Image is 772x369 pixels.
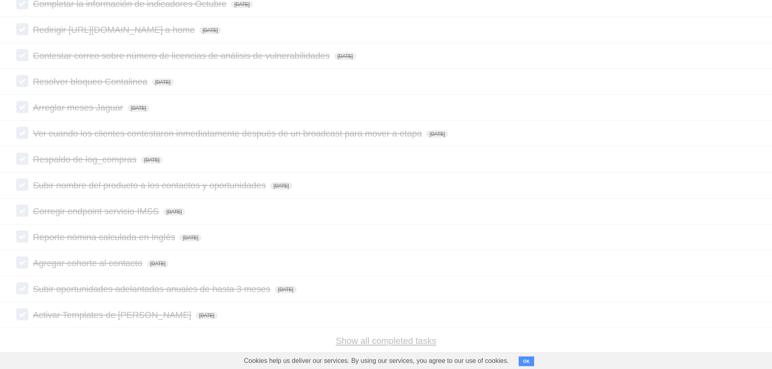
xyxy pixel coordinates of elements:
[16,256,28,269] label: Done
[163,208,185,215] span: [DATE]
[147,260,169,267] span: [DATE]
[33,154,139,164] span: Respaldo de log_compras
[336,336,436,346] a: Show all completed tasks
[334,53,356,60] span: [DATE]
[16,282,28,294] label: Done
[16,153,28,165] label: Done
[199,27,221,34] span: [DATE]
[16,308,28,320] label: Done
[141,156,163,164] span: [DATE]
[236,353,517,369] span: Cookies help us deliver our services. By using our services, you agree to our use of cookies.
[33,51,332,61] span: Contestar correo sobre número de licencias de análisis de vulnerabilidades
[275,286,297,293] span: [DATE]
[152,79,174,86] span: [DATE]
[519,356,535,366] button: OK
[16,127,28,139] label: Done
[33,180,268,190] span: Subir nombre del producto a los contactos y oportunidades
[33,258,144,268] span: Agregar cohorte al contacto
[33,310,193,320] span: Activar Templates de [PERSON_NAME]
[426,130,448,138] span: [DATE]
[16,75,28,87] label: Done
[128,105,150,112] span: [DATE]
[16,49,28,61] label: Done
[270,182,292,190] span: [DATE]
[33,25,197,35] span: Redirigir [URL][DOMAIN_NAME] a home
[180,234,201,241] span: [DATE]
[33,206,161,216] span: Corregir endpoint servicio IMSS
[33,232,177,242] span: Reporte nómina calculada en Inglés
[33,77,150,87] span: Resolver bloqueo Contalinea
[16,179,28,191] label: Done
[16,23,28,35] label: Done
[33,128,424,139] span: Ver cuando los clientes contestaron inmediatamente después de un broadcast para mover a etapa
[16,205,28,217] label: Done
[16,230,28,243] label: Done
[33,102,125,113] span: Arreglar meses Jaguar
[196,312,218,319] span: [DATE]
[231,1,253,8] span: [DATE]
[33,284,272,294] span: Subir oportunidades adelantadas anuales de hasta 3 meses
[16,101,28,113] label: Done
